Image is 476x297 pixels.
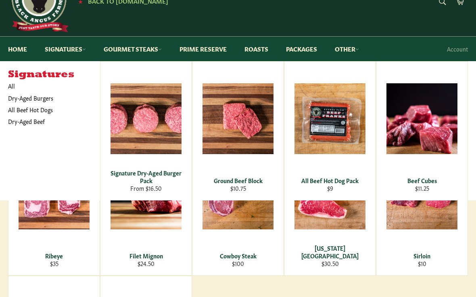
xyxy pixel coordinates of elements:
div: Beef Cubes [382,177,463,184]
h5: Signatures [8,69,100,80]
a: Dry-Aged Burgers [4,92,92,104]
a: Other [327,37,367,61]
div: Cowboy Steak [198,252,279,260]
a: Signature Dry-Aged Burger Pack Signature Dry-Aged Burger Pack From $16.50 [100,61,192,200]
a: Prime Reserve [171,37,235,61]
a: New York Strip [US_STATE][GEOGRAPHIC_DATA] $30.50 [284,136,376,276]
div: $9 [290,184,371,192]
a: Beef Cubes Beef Cubes $11.25 [376,61,468,200]
a: Cowboy Steak Cowboy Steak $100 [192,136,284,276]
div: From $16.50 [106,184,187,192]
div: $24.50 [106,260,187,267]
div: $35 [14,260,95,267]
div: Ground Beef Block [198,177,279,184]
img: Ground Beef Block [203,83,273,154]
a: Sirloin Sirloin $10 [376,136,468,276]
a: Roasts [236,37,276,61]
img: Signature Dry-Aged Burger Pack [111,83,182,154]
img: Beef Cubes [386,83,457,154]
div: Ribeye [14,252,95,260]
a: All Beef Hot Dogs [4,104,92,115]
a: Ground Beef Block Ground Beef Block $10.75 [192,61,284,200]
a: Ribeye Ribeye $35 [8,136,100,276]
a: Signatures [37,37,94,61]
a: Filet Mignon Filet Mignon $24.50 [100,136,192,276]
a: All [4,80,100,92]
a: Packages [278,37,325,61]
img: All Beef Hot Dog Pack [294,83,365,154]
div: [US_STATE][GEOGRAPHIC_DATA] [290,244,371,260]
div: Sirloin [382,252,463,260]
a: All Beef Hot Dog Pack All Beef Hot Dog Pack $9 [284,61,376,200]
div: Filet Mignon [106,252,187,260]
div: All Beef Hot Dog Pack [290,177,371,184]
div: Signature Dry-Aged Burger Pack [106,169,187,185]
div: $10 [382,260,463,267]
div: $100 [198,260,279,267]
div: $10.75 [198,184,279,192]
div: $30.50 [290,260,371,267]
a: Account [443,37,472,61]
a: Dry-Aged Beef [4,115,92,127]
div: $11.25 [382,184,463,192]
a: Gourmet Steaks [96,37,170,61]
